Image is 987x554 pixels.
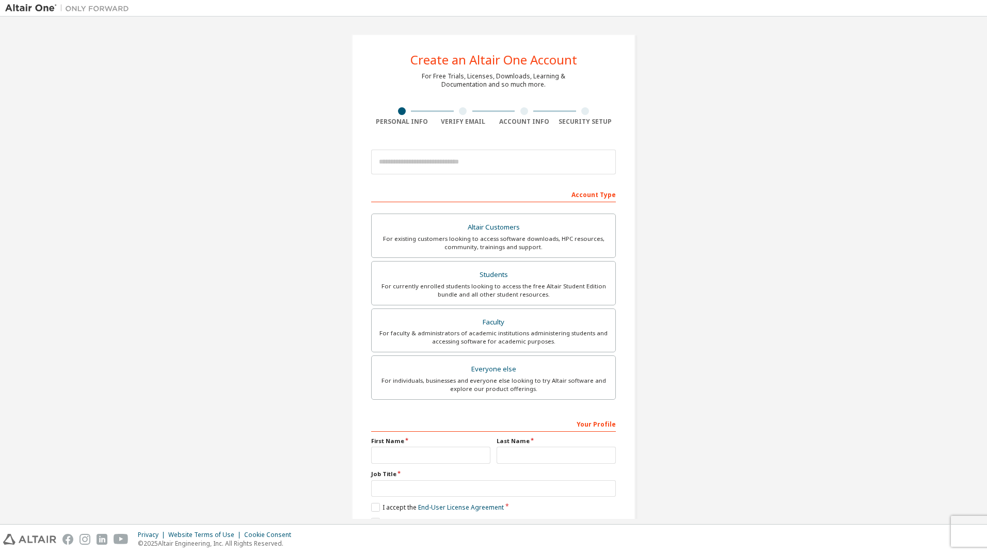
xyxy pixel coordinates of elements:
[371,118,433,126] div: Personal Info
[410,54,577,66] div: Create an Altair One Account
[97,534,107,545] img: linkedin.svg
[378,282,609,299] div: For currently enrolled students looking to access the free Altair Student Edition bundle and all ...
[5,3,134,13] img: Altair One
[371,437,490,445] label: First Name
[497,437,616,445] label: Last Name
[371,518,532,527] label: I would like to receive marketing emails from Altair
[244,531,297,539] div: Cookie Consent
[555,118,616,126] div: Security Setup
[418,503,504,512] a: End-User License Agreement
[79,534,90,545] img: instagram.svg
[378,235,609,251] div: For existing customers looking to access software downloads, HPC resources, community, trainings ...
[378,315,609,330] div: Faculty
[378,362,609,377] div: Everyone else
[494,118,555,126] div: Account Info
[138,539,297,548] p: © 2025 Altair Engineering, Inc. All Rights Reserved.
[138,531,168,539] div: Privacy
[3,534,56,545] img: altair_logo.svg
[378,329,609,346] div: For faculty & administrators of academic institutions administering students and accessing softwa...
[62,534,73,545] img: facebook.svg
[371,470,616,478] label: Job Title
[168,531,244,539] div: Website Terms of Use
[422,72,565,89] div: For Free Trials, Licenses, Downloads, Learning & Documentation and so much more.
[378,377,609,393] div: For individuals, businesses and everyone else looking to try Altair software and explore our prod...
[371,186,616,202] div: Account Type
[114,534,129,545] img: youtube.svg
[433,118,494,126] div: Verify Email
[371,503,504,512] label: I accept the
[371,415,616,432] div: Your Profile
[378,268,609,282] div: Students
[378,220,609,235] div: Altair Customers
